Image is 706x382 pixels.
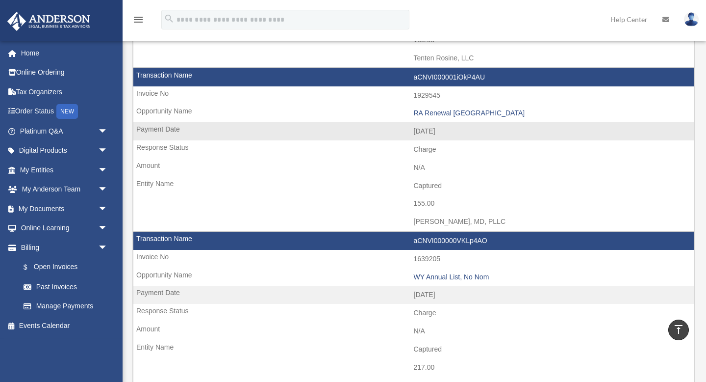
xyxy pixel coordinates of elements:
a: Manage Payments [14,297,123,316]
a: Online Ordering [7,63,123,82]
a: Digital Productsarrow_drop_down [7,141,123,161]
td: Charge [133,140,694,159]
td: 217.00 [133,358,694,377]
td: 1639205 [133,250,694,269]
a: Tax Organizers [7,82,123,102]
td: aCNVI000000VKLp4AO [133,232,694,250]
a: Home [7,43,123,63]
a: My Documentsarrow_drop_down [7,199,123,218]
td: [DATE] [133,122,694,141]
div: WY Annual List, No Nom [414,273,689,281]
td: Captured [133,340,694,359]
img: Anderson Advisors Platinum Portal [4,12,93,31]
td: 155.00 [133,194,694,213]
span: $ [29,261,34,273]
a: My Entitiesarrow_drop_down [7,160,123,180]
td: [DATE] [133,286,694,304]
div: NEW [56,104,78,119]
i: menu [132,14,144,26]
span: arrow_drop_down [98,218,118,239]
a: Events Calendar [7,316,123,335]
a: Past Invoices [14,277,118,297]
a: vertical_align_top [668,320,689,340]
span: arrow_drop_down [98,160,118,180]
a: My Anderson Teamarrow_drop_down [7,180,123,199]
td: Tenten Rosine, LLC [133,49,694,68]
a: Platinum Q&Aarrow_drop_down [7,121,123,141]
a: Billingarrow_drop_down [7,238,123,257]
span: arrow_drop_down [98,141,118,161]
td: N/A [133,159,694,177]
i: search [164,13,175,24]
i: vertical_align_top [673,324,684,335]
span: arrow_drop_down [98,180,118,200]
td: [PERSON_NAME], MD, PLLC [133,213,694,231]
div: RA Renewal [GEOGRAPHIC_DATA] [414,109,689,117]
td: Charge [133,304,694,323]
img: User Pic [684,12,699,27]
span: arrow_drop_down [98,238,118,258]
td: Captured [133,177,694,195]
a: $Open Invoices [14,257,123,277]
span: arrow_drop_down [98,199,118,219]
a: Order StatusNEW [7,102,123,122]
a: menu [132,17,144,26]
a: Online Learningarrow_drop_down [7,218,123,238]
td: aCNVI000001iOkP4AU [133,68,694,87]
span: arrow_drop_down [98,121,118,141]
td: 1929545 [133,86,694,105]
td: N/A [133,322,694,341]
